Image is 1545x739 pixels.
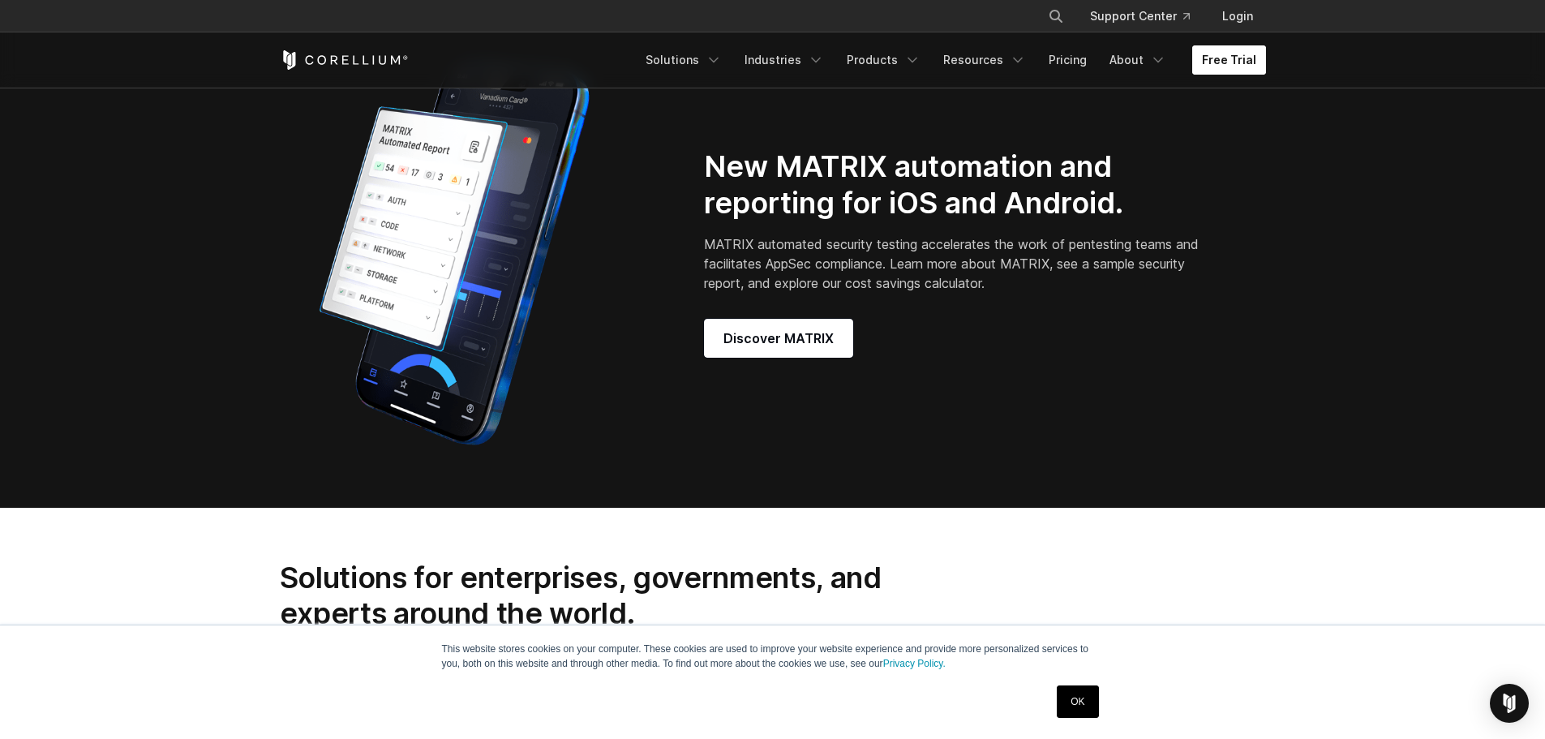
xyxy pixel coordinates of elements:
[442,642,1104,671] p: This website stores cookies on your computer. These cookies are used to improve your website expe...
[1057,685,1098,718] a: OK
[933,45,1036,75] a: Resources
[1490,684,1529,723] div: Open Intercom Messenger
[280,50,409,70] a: Corellium Home
[1077,2,1203,31] a: Support Center
[837,45,930,75] a: Products
[280,560,926,632] h2: Solutions for enterprises, governments, and experts around the world.
[704,234,1204,293] p: MATRIX automated security testing accelerates the work of pentesting teams and facilitates AppSec...
[280,51,629,457] img: Corellium_MATRIX_Hero_1_1x
[704,319,853,358] a: Discover MATRIX
[704,148,1204,221] h2: New MATRIX automation and reporting for iOS and Android.
[1028,2,1266,31] div: Navigation Menu
[1039,45,1097,75] a: Pricing
[1100,45,1176,75] a: About
[883,658,946,669] a: Privacy Policy.
[1192,45,1266,75] a: Free Trial
[636,45,732,75] a: Solutions
[735,45,834,75] a: Industries
[1209,2,1266,31] a: Login
[636,45,1266,75] div: Navigation Menu
[723,329,834,348] span: Discover MATRIX
[1041,2,1071,31] button: Search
